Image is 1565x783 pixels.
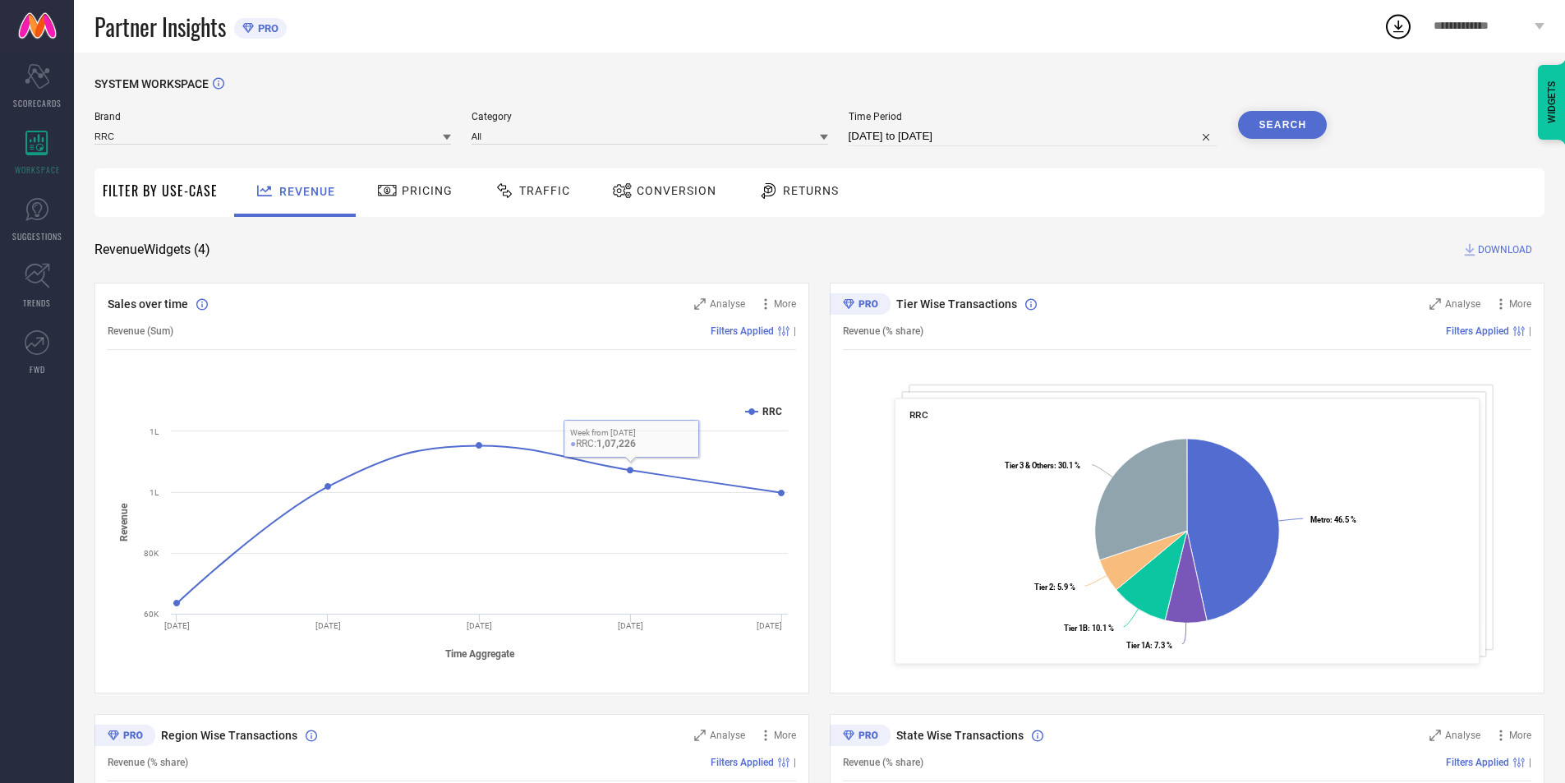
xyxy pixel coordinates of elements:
[830,293,891,318] div: Premium
[1034,583,1075,592] text: : 5.9 %
[1529,325,1531,337] span: |
[774,298,796,310] span: More
[1005,461,1080,470] text: : 30.1 %
[1446,757,1509,768] span: Filters Applied
[1446,325,1509,337] span: Filters Applied
[711,757,774,768] span: Filters Applied
[94,10,226,44] span: Partner Insights
[23,297,51,309] span: TRENDS
[108,757,188,768] span: Revenue (% share)
[637,184,716,197] span: Conversion
[711,325,774,337] span: Filters Applied
[896,297,1017,311] span: Tier Wise Transactions
[849,127,1218,146] input: Select time period
[1478,242,1532,258] span: DOWNLOAD
[1126,641,1172,650] text: : 7.3 %
[103,181,218,200] span: Filter By Use-Case
[402,184,453,197] span: Pricing
[1064,624,1088,633] tspan: Tier 1B
[472,111,828,122] span: Category
[161,729,297,742] span: Region Wise Transactions
[909,409,928,421] span: RRC
[315,621,341,630] text: [DATE]
[843,757,923,768] span: Revenue (% share)
[794,325,796,337] span: |
[164,621,190,630] text: [DATE]
[1310,515,1356,524] text: : 46.5 %
[1126,641,1151,650] tspan: Tier 1A
[1064,624,1114,633] text: : 10.1 %
[1509,298,1531,310] span: More
[94,77,209,90] span: SYSTEM WORKSPACE
[254,22,278,35] span: PRO
[774,730,796,741] span: More
[519,184,570,197] span: Traffic
[15,164,60,176] span: WORKSPACE
[445,648,515,660] tspan: Time Aggregate
[783,184,839,197] span: Returns
[108,297,188,311] span: Sales over time
[118,503,130,541] tspan: Revenue
[694,730,706,741] svg: Zoom
[1445,730,1480,741] span: Analyse
[694,298,706,310] svg: Zoom
[30,363,45,375] span: FWD
[1005,461,1054,470] tspan: Tier 3 & Others
[618,621,643,630] text: [DATE]
[1529,757,1531,768] span: |
[1383,12,1413,41] div: Open download list
[108,325,173,337] span: Revenue (Sum)
[1429,298,1441,310] svg: Zoom
[12,230,62,242] span: SUGGESTIONS
[150,427,159,436] text: 1L
[1034,583,1053,592] tspan: Tier 2
[279,185,335,198] span: Revenue
[762,406,782,417] text: RRC
[1238,111,1327,139] button: Search
[144,610,159,619] text: 60K
[830,725,891,749] div: Premium
[843,325,923,337] span: Revenue (% share)
[1310,515,1330,524] tspan: Metro
[710,730,745,741] span: Analyse
[144,549,159,558] text: 80K
[1509,730,1531,741] span: More
[1429,730,1441,741] svg: Zoom
[710,298,745,310] span: Analyse
[150,488,159,497] text: 1L
[13,97,62,109] span: SCORECARDS
[757,621,782,630] text: [DATE]
[896,729,1024,742] span: State Wise Transactions
[849,111,1218,122] span: Time Period
[94,242,210,258] span: Revenue Widgets ( 4 )
[794,757,796,768] span: |
[1445,298,1480,310] span: Analyse
[467,621,492,630] text: [DATE]
[94,111,451,122] span: Brand
[94,725,155,749] div: Premium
